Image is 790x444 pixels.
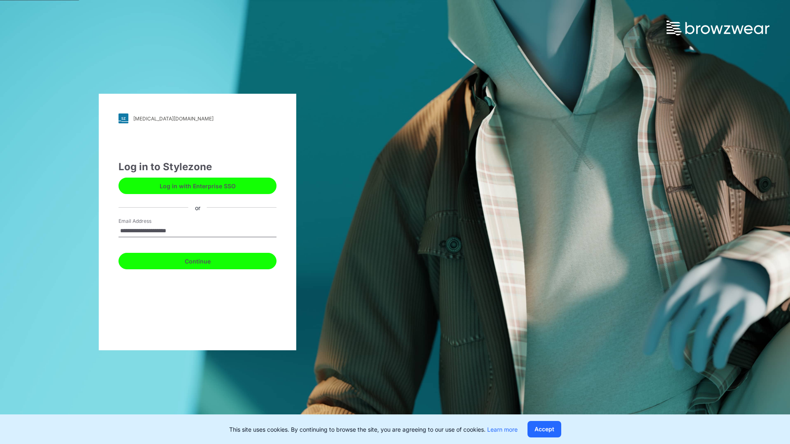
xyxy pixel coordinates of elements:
[118,113,276,123] a: [MEDICAL_DATA][DOMAIN_NAME]
[118,253,276,269] button: Continue
[229,425,518,434] p: This site uses cookies. By continuing to browse the site, you are agreeing to our use of cookies.
[133,116,214,122] div: [MEDICAL_DATA][DOMAIN_NAME]
[118,113,128,123] img: svg+xml;base64,PHN2ZyB3aWR0aD0iMjgiIGhlaWdodD0iMjgiIHZpZXdCb3g9IjAgMCAyOCAyOCIgZmlsbD0ibm9uZSIgeG...
[487,426,518,433] a: Learn more
[118,217,176,225] label: Email Address
[118,160,276,174] div: Log in to Stylezone
[118,178,276,194] button: Log in with Enterprise SSO
[188,203,207,212] div: or
[527,421,561,437] button: Accept
[667,21,769,35] img: browzwear-logo.73288ffb.svg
